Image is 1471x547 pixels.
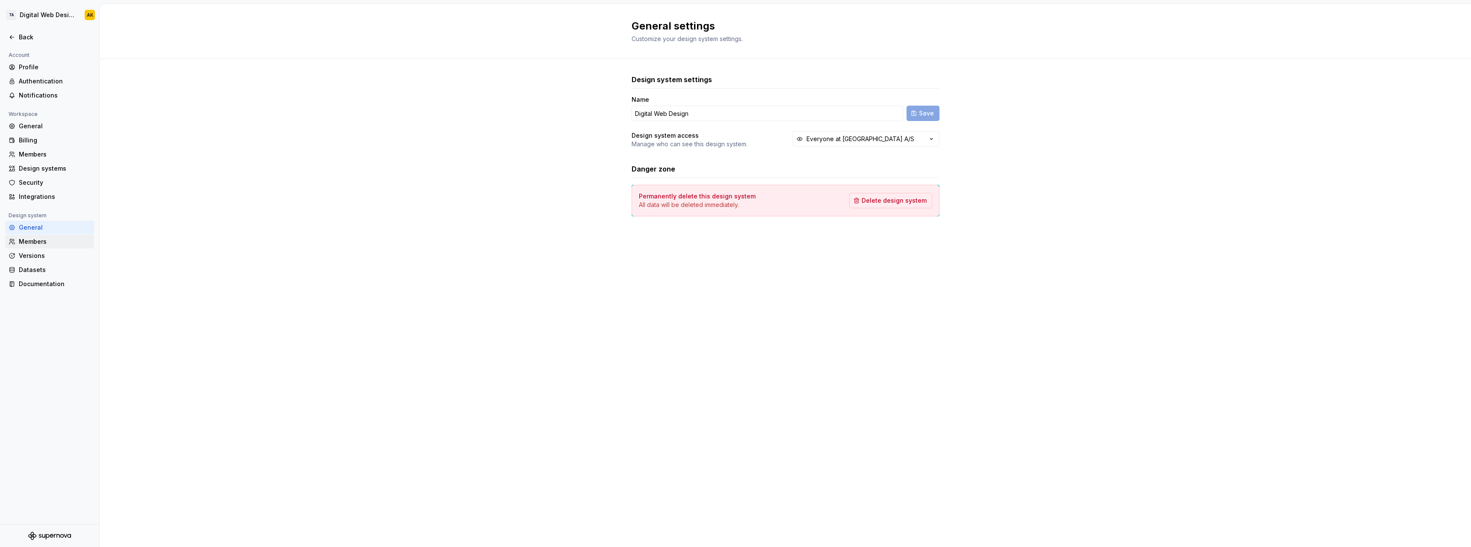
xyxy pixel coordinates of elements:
a: General [5,119,94,133]
button: Delete design system [849,193,932,208]
div: Members [19,150,91,159]
p: Manage who can see this design system. [632,140,747,148]
h2: General settings [632,19,929,33]
div: Authentication [19,77,91,86]
div: Versions [19,251,91,260]
div: Members [19,237,91,246]
button: Everyone at [GEOGRAPHIC_DATA] A/S [792,131,939,147]
div: General [19,223,91,232]
div: General [19,122,91,130]
div: Documentation [19,280,91,288]
div: AK [87,12,93,18]
div: Integrations [19,192,91,201]
label: Name [632,95,649,104]
h4: Permanently delete this design system [639,192,756,201]
a: Versions [5,249,94,263]
div: Everyone at [GEOGRAPHIC_DATA] A/S [806,135,914,143]
div: Design system [5,210,50,221]
div: Design systems [19,164,91,173]
a: General [5,221,94,234]
a: Notifications [5,89,94,102]
a: Back [5,30,94,44]
a: Profile [5,60,94,74]
div: Datasets [19,266,91,274]
div: Digital Web Design [20,11,74,19]
h3: Design system settings [632,74,712,85]
div: Profile [19,63,91,71]
a: Members [5,235,94,248]
button: TADigital Web DesignAK [2,6,97,24]
span: Delete design system [862,196,927,205]
div: Billing [19,136,91,145]
div: Workspace [5,109,41,119]
a: Documentation [5,277,94,291]
a: Integrations [5,190,94,204]
div: Account [5,50,33,60]
div: TA [6,10,16,20]
svg: Supernova Logo [28,532,71,540]
h4: Design system access [632,131,699,140]
div: Security [19,178,91,187]
div: Back [19,33,91,41]
a: Design systems [5,162,94,175]
a: Datasets [5,263,94,277]
a: Billing [5,133,94,147]
h3: Danger zone [632,164,675,174]
p: All data will be deleted immediately. [639,201,756,209]
a: Members [5,148,94,161]
span: Customize your design system settings. [632,35,743,42]
a: Security [5,176,94,189]
a: Authentication [5,74,94,88]
div: Notifications [19,91,91,100]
